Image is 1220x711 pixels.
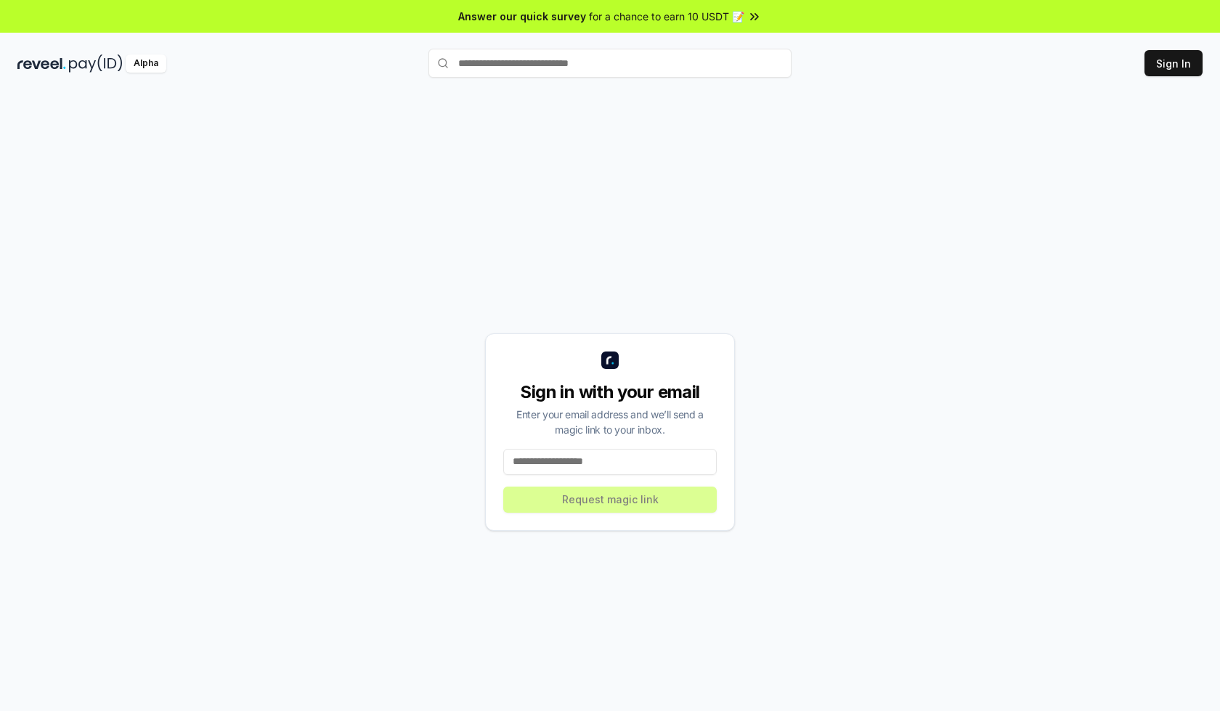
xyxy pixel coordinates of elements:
[503,381,717,404] div: Sign in with your email
[458,9,586,24] span: Answer our quick survey
[17,54,66,73] img: reveel_dark
[69,54,123,73] img: pay_id
[601,352,619,369] img: logo_small
[503,407,717,437] div: Enter your email address and we’ll send a magic link to your inbox.
[126,54,166,73] div: Alpha
[589,9,744,24] span: for a chance to earn 10 USDT 📝
[1144,50,1203,76] button: Sign In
